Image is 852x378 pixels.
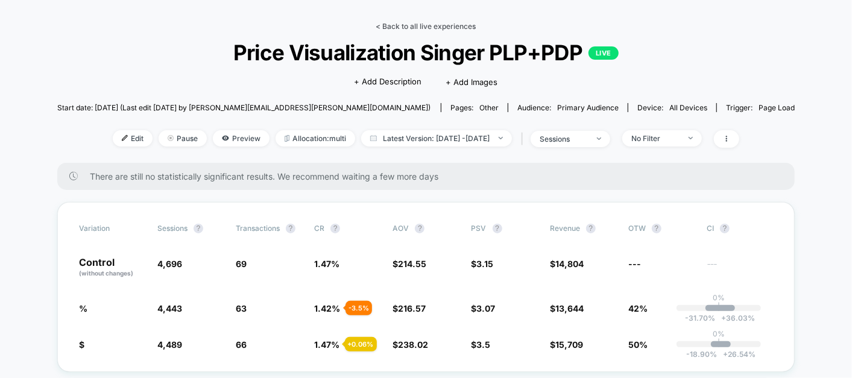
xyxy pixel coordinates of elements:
[589,46,619,60] p: LIVE
[472,339,491,350] span: $
[345,337,377,351] div: + 0.06 %
[721,313,726,323] span: +
[168,135,174,141] img: end
[122,135,128,141] img: edit
[685,313,715,323] span: -31.70 %
[113,130,153,146] span: Edit
[79,303,87,313] span: %
[707,260,773,278] span: ---
[393,224,409,233] span: AOV
[628,339,648,350] span: 50%
[79,257,145,278] p: Control
[628,303,648,313] span: 42%
[370,135,377,141] img: calendar
[628,103,716,112] span: Device:
[314,224,324,233] span: CR
[715,313,755,323] span: 36.03 %
[628,259,641,269] span: ---
[314,303,340,313] span: 1.42 %
[723,350,728,359] span: +
[157,259,182,269] span: 4,696
[718,338,720,347] p: |
[631,134,680,143] div: No Filter
[236,303,247,313] span: 63
[94,40,758,65] span: Price Visualization Singer PLP+PDP
[540,134,588,143] div: sessions
[346,301,372,315] div: - 3.5 %
[157,224,188,233] span: Sessions
[157,303,182,313] span: 4,443
[450,103,499,112] div: Pages:
[555,339,583,350] span: 15,709
[493,224,502,233] button: ?
[550,303,584,313] span: $
[628,224,695,233] span: OTW
[472,224,487,233] span: PSV
[393,259,426,269] span: $
[472,303,496,313] span: $
[477,259,494,269] span: 3.15
[686,350,717,359] span: -18.90 %
[236,224,280,233] span: Transactions
[707,224,773,233] span: CI
[79,339,84,350] span: $
[314,259,339,269] span: 1.47 %
[398,339,428,350] span: 238.02
[236,339,247,350] span: 66
[717,350,756,359] span: 26.54 %
[550,339,583,350] span: $
[79,224,145,233] span: Variation
[759,103,795,112] span: Page Load
[57,103,431,112] span: Start date: [DATE] (Last edit [DATE] by [PERSON_NAME][EMAIL_ADDRESS][PERSON_NAME][DOMAIN_NAME])
[157,339,182,350] span: 4,489
[726,103,795,112] div: Trigger:
[518,130,531,148] span: |
[669,103,707,112] span: all devices
[689,137,693,139] img: end
[477,339,491,350] span: 3.5
[398,259,426,269] span: 214.55
[713,329,725,338] p: 0%
[194,224,203,233] button: ?
[550,224,580,233] span: Revenue
[376,22,476,31] a: < Back to all live experiences
[555,259,584,269] span: 14,804
[314,339,339,350] span: 1.47 %
[286,224,295,233] button: ?
[652,224,661,233] button: ?
[720,224,730,233] button: ?
[330,224,340,233] button: ?
[550,259,584,269] span: $
[398,303,426,313] span: 216.57
[393,303,426,313] span: $
[236,259,247,269] span: 69
[517,103,619,112] div: Audience:
[446,77,498,87] span: + Add Images
[355,76,422,88] span: + Add Description
[472,259,494,269] span: $
[159,130,207,146] span: Pause
[415,224,424,233] button: ?
[586,224,596,233] button: ?
[597,137,601,140] img: end
[555,303,584,313] span: 13,644
[718,302,720,311] p: |
[361,130,512,146] span: Latest Version: [DATE] - [DATE]
[79,269,133,277] span: (without changes)
[557,103,619,112] span: Primary Audience
[276,130,355,146] span: Allocation: multi
[285,135,289,142] img: rebalance
[90,171,771,181] span: There are still no statistically significant results. We recommend waiting a few more days
[213,130,270,146] span: Preview
[393,339,428,350] span: $
[479,103,499,112] span: other
[477,303,496,313] span: 3.07
[499,137,503,139] img: end
[713,293,725,302] p: 0%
